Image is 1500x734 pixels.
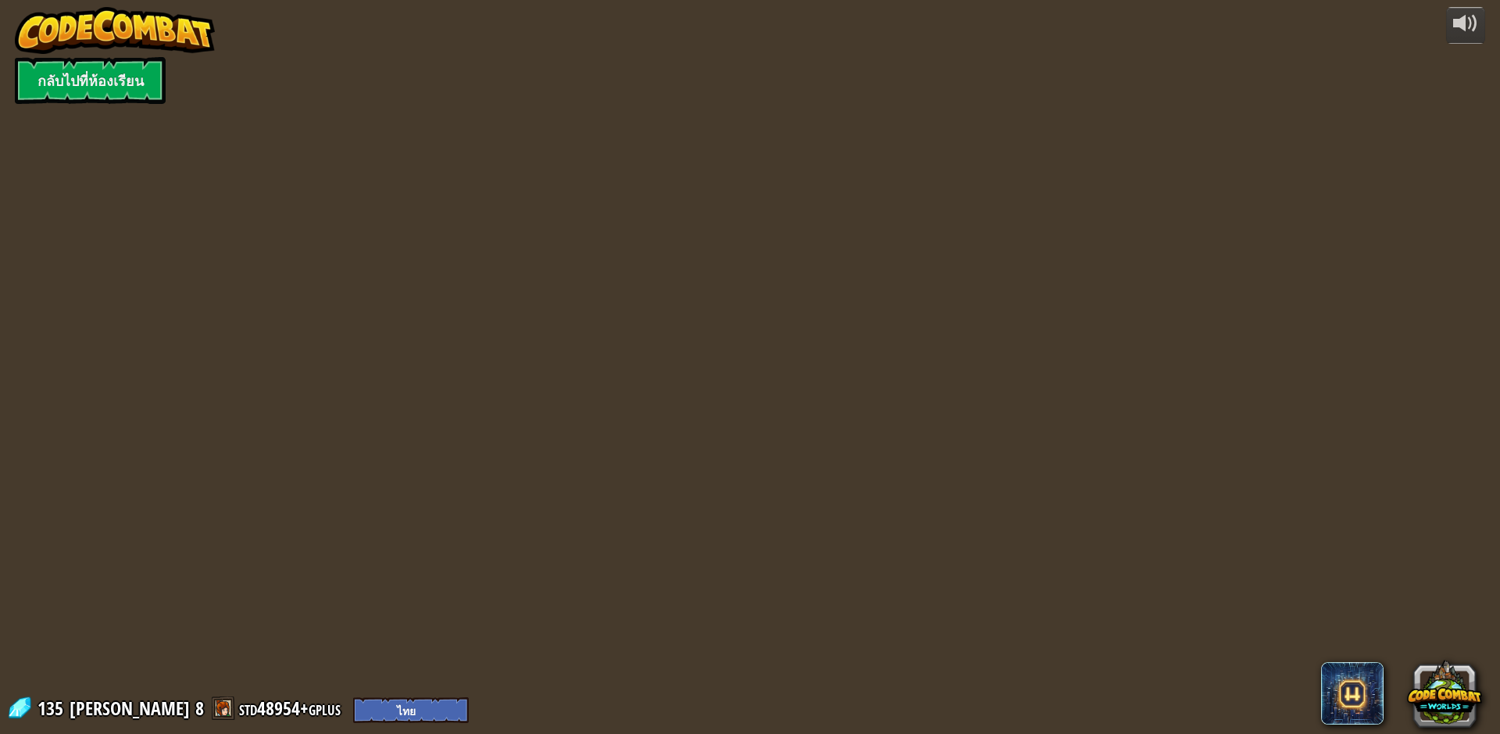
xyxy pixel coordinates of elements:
[15,57,166,104] a: กลับไปที่ห้องเรียน
[239,696,345,721] a: std48954+gplus
[70,696,190,721] span: [PERSON_NAME]
[195,696,204,721] span: 8
[15,7,215,54] img: CodeCombat - Learn how to code by playing a game
[1407,655,1482,730] button: CodeCombat Worlds on Roblox
[37,696,68,721] span: 135
[1321,662,1384,725] span: CodeCombat AI HackStack
[1446,7,1485,44] button: ปรับระดับเสียง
